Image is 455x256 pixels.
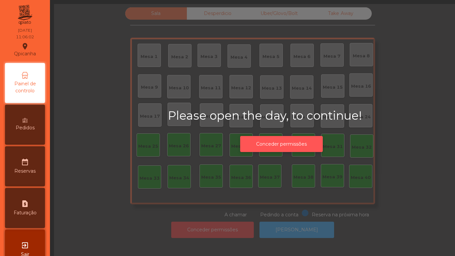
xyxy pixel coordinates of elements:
h2: Please open the day, to continue! [168,109,395,123]
span: Reservas [14,168,36,175]
i: request_page [21,200,29,208]
img: qpiato [17,3,33,27]
div: 11:06:02 [16,34,34,40]
i: date_range [21,158,29,166]
button: Conceder permissões [240,136,323,152]
div: Qpicanha [14,41,36,58]
i: exit_to_app [21,241,29,249]
span: Pedidos [16,124,35,131]
span: Painel de controlo [7,80,43,94]
i: location_on [21,42,29,50]
span: Faturação [14,209,37,216]
div: [DATE] [18,27,32,33]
